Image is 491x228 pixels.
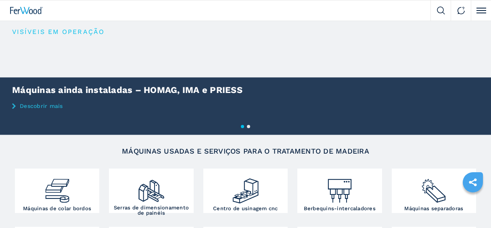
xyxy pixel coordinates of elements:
a: Berbequins-intercaladores [297,169,382,213]
img: Contact us [457,6,465,15]
h3: Berbequins-intercaladores [304,206,376,211]
img: squadratrici_2.png [137,171,165,205]
a: Centro de usinagem cnc [203,169,288,213]
img: sezionatrici_2.png [420,171,448,205]
h2: Máquinas usadas e serviços para o tratamento de madeira [33,148,457,155]
a: Serras de dimensionamento de painéis [109,169,193,213]
img: Search [437,6,445,15]
img: foratrici_inseritrici_2.png [326,171,354,205]
a: Máquinas separadoras [392,169,476,213]
button: Click to toggle menu [471,0,491,21]
button: 2 [247,125,250,128]
img: centro_di_lavoro_cnc_2.png [232,171,260,205]
a: Máquinas de colar bordos [15,169,99,213]
h3: Máquinas separadoras [404,206,463,211]
h3: Centro de usinagem cnc [213,206,278,211]
iframe: Chat [457,192,485,222]
h3: Máquinas de colar bordos [23,206,91,211]
button: 1 [241,125,244,128]
img: bordatrici_1.png [43,171,71,205]
img: Ferwood [10,7,43,14]
h3: Serras de dimensionamento de painéis [111,205,191,215]
a: sharethis [463,172,483,192]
